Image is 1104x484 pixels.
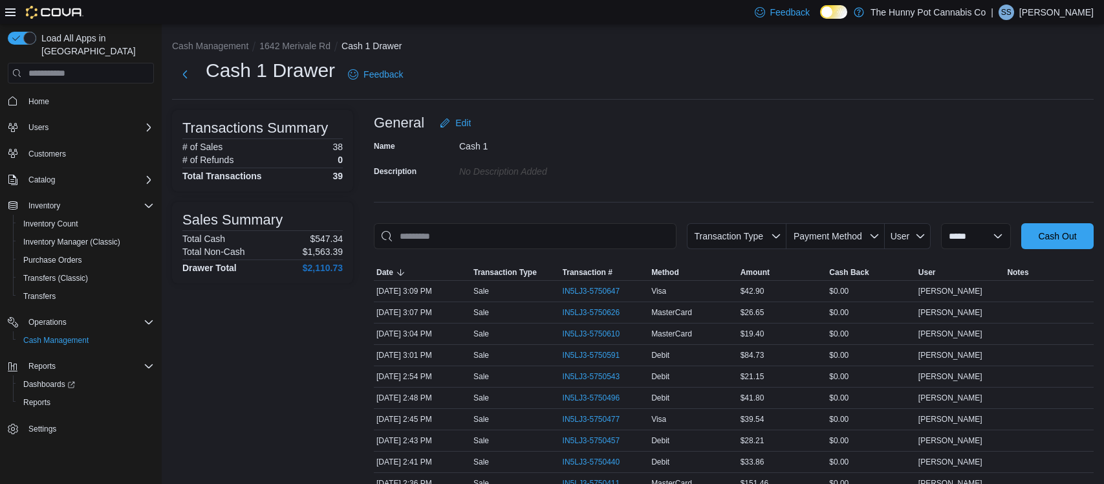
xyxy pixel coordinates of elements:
span: Visa [651,286,666,296]
p: $547.34 [310,234,343,244]
span: Debit [651,393,669,403]
p: Sale [473,350,489,360]
a: Transfers [18,289,61,304]
span: Notes [1007,267,1028,278]
span: Catalog [23,172,154,188]
p: [PERSON_NAME] [1019,5,1094,20]
span: Users [28,122,49,133]
button: IN5LJ3-5750477 [563,412,633,427]
span: [PERSON_NAME] [918,414,982,424]
div: [DATE] 2:54 PM [374,369,471,384]
button: Next [172,61,198,87]
span: Cash Out [1038,230,1076,243]
div: [DATE] 3:04 PM [374,326,471,342]
button: Date [374,265,471,280]
div: [DATE] 2:41 PM [374,454,471,470]
span: Inventory Manager (Classic) [18,234,154,250]
div: $0.00 [827,369,916,384]
span: Inventory [23,198,154,214]
span: $26.65 [741,307,764,318]
span: Amount [741,267,770,278]
span: Payment Method [794,231,862,241]
span: SS [1001,5,1012,20]
button: Settings [3,419,159,438]
button: Home [3,91,159,110]
span: $21.15 [741,371,764,382]
span: Method [651,267,679,278]
div: $0.00 [827,412,916,427]
p: 0 [338,155,343,165]
label: Name [374,141,395,151]
span: User [891,231,910,241]
span: MasterCard [651,307,692,318]
span: MasterCard [651,329,692,339]
p: The Hunny Pot Cannabis Co [871,5,986,20]
input: This is a search bar. As you type, the results lower in the page will automatically filter. [374,223,676,249]
p: Sale [473,329,489,339]
button: Catalog [3,171,159,189]
div: $0.00 [827,326,916,342]
span: Reports [18,395,154,410]
span: IN5LJ3-5750496 [563,393,620,403]
span: Debit [651,371,669,382]
button: Transaction Type [471,265,560,280]
h4: Total Transactions [182,171,262,181]
span: Customers [28,149,66,159]
span: Feedback [770,6,810,19]
nav: Complex example [8,86,154,472]
button: Method [649,265,738,280]
button: Edit [435,110,476,136]
button: IN5LJ3-5750457 [563,433,633,448]
span: IN5LJ3-5750457 [563,435,620,446]
button: Transfers (Classic) [13,269,159,287]
button: IN5LJ3-5750610 [563,326,633,342]
button: Reports [23,358,61,374]
a: Dashboards [18,377,80,392]
span: IN5LJ3-5750626 [563,307,620,318]
h6: Total Non-Cash [182,247,245,257]
input: Dark Mode [820,5,847,19]
span: Edit [455,116,471,129]
h3: Sales Summary [182,212,283,228]
span: Operations [23,314,154,330]
span: Purchase Orders [23,255,82,265]
button: Payment Method [786,223,885,249]
div: $0.00 [827,305,916,320]
a: Home [23,94,54,109]
p: Sale [473,371,489,382]
span: Inventory Count [23,219,78,229]
button: Cash Management [172,41,248,51]
button: Cash Management [13,331,159,349]
span: [PERSON_NAME] [918,307,982,318]
button: Cash Out [1021,223,1094,249]
span: [PERSON_NAME] [918,457,982,467]
div: $0.00 [827,347,916,363]
a: Transfers (Classic) [18,270,93,286]
span: Home [28,96,49,107]
button: IN5LJ3-5750626 [563,305,633,320]
button: Transfers [13,287,159,305]
span: IN5LJ3-5750543 [563,371,620,382]
span: $84.73 [741,350,764,360]
nav: An example of EuiBreadcrumbs [172,39,1094,55]
h6: # of Refunds [182,155,233,165]
span: Home [23,93,154,109]
span: Transaction Type [473,267,537,278]
span: Reports [23,358,154,374]
p: Sale [473,457,489,467]
span: $39.54 [741,414,764,424]
button: IN5LJ3-5750496 [563,390,633,406]
h4: 39 [332,171,343,181]
button: IN5LJ3-5750440 [563,454,633,470]
span: [PERSON_NAME] [918,371,982,382]
span: User [918,267,936,278]
button: Operations [3,313,159,331]
span: Inventory Manager (Classic) [23,237,120,247]
div: [DATE] 3:07 PM [374,305,471,320]
h6: Total Cash [182,234,225,244]
span: Dashboards [18,377,154,392]
img: Cova [26,6,83,19]
button: User [885,223,931,249]
h1: Cash 1 Drawer [206,58,335,83]
span: Cash Management [18,333,154,348]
